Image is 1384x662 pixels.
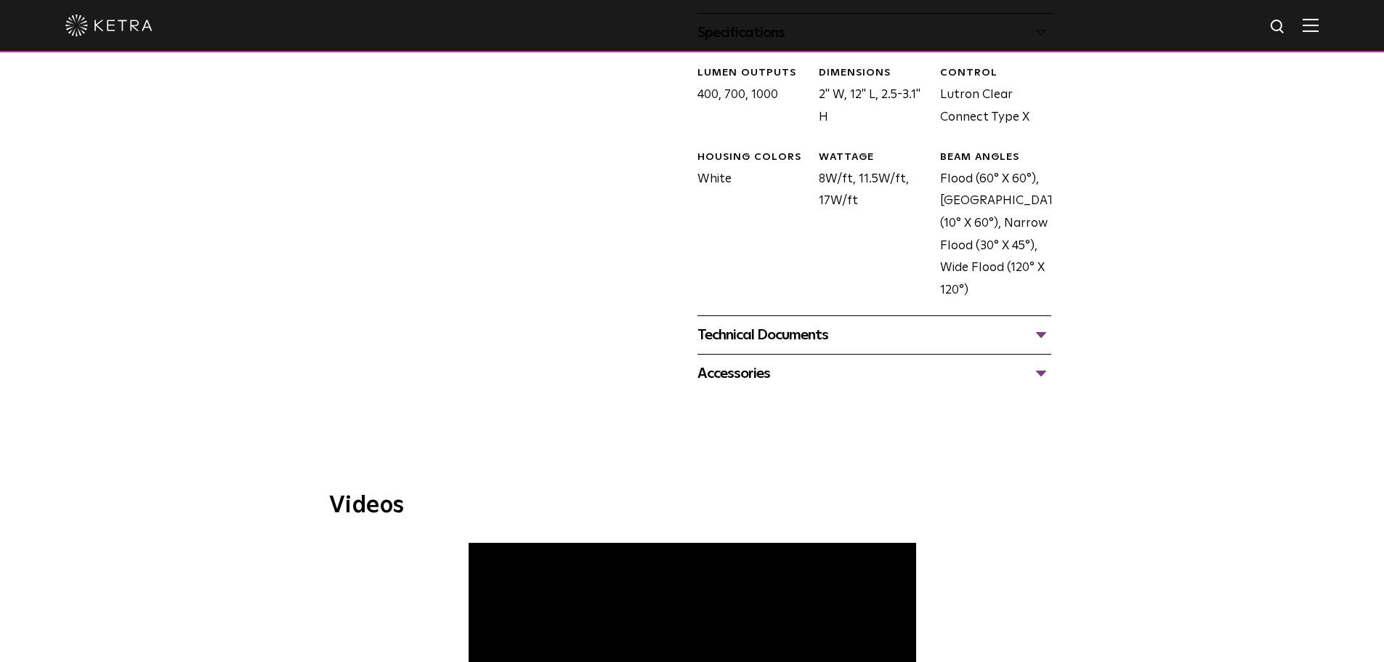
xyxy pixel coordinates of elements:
img: ketra-logo-2019-white [65,15,153,36]
div: Lutron Clear Connect Type X [929,66,1051,129]
div: White [687,150,808,302]
div: 2" W, 12" L, 2.5-3.1" H [808,66,929,129]
img: search icon [1269,18,1287,36]
div: 8W/ft, 11.5W/ft, 17W/ft [808,150,929,302]
img: Hamburger%20Nav.svg [1303,18,1319,32]
div: Flood (60° X 60°), [GEOGRAPHIC_DATA] (10° X 60°), Narrow Flood (30° X 45°), Wide Flood (120° X 120°) [929,150,1051,302]
div: WATTAGE [819,150,929,165]
div: 400, 700, 1000 [687,66,808,129]
div: Accessories [697,362,1051,385]
div: HOUSING COLORS [697,150,808,165]
h3: Videos [329,494,1056,517]
div: Technical Documents [697,323,1051,347]
div: CONTROL [940,66,1051,81]
div: LUMEN OUTPUTS [697,66,808,81]
div: DIMENSIONS [819,66,929,81]
div: BEAM ANGLES [940,150,1051,165]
